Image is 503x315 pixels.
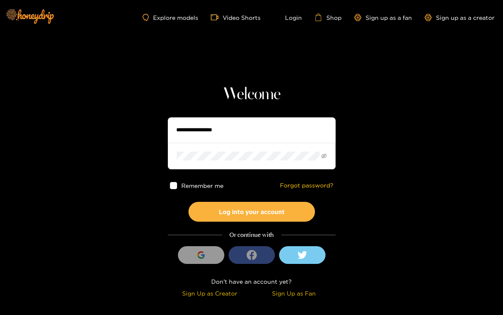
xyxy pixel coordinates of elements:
[354,14,412,21] a: Sign up as a fan
[170,288,250,298] div: Sign Up as Creator
[425,14,495,21] a: Sign up as a creator
[211,14,223,21] span: video-camera
[280,182,334,189] a: Forgot password?
[211,14,261,21] a: Video Shorts
[315,14,342,21] a: Shop
[168,230,336,240] div: Or continue with
[188,202,315,222] button: Log into your account
[181,182,223,189] span: Remember me
[143,14,198,21] a: Explore models
[168,84,336,105] h1: Welcome
[321,153,327,159] span: eye-invisible
[168,277,336,286] div: Don't have an account yet?
[254,288,334,298] div: Sign Up as Fan
[273,14,302,21] a: Login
